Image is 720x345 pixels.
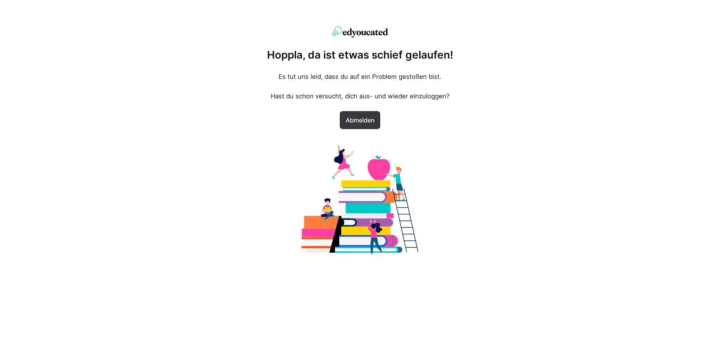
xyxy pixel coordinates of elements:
[340,111,381,129] a: Abmelden
[332,26,388,38] img: edyoucated
[271,92,450,101] p: Hast du schon versucht, dich aus- und wieder einzuloggen?
[267,48,453,62] h1: Hoppla, da ist etwas schief gelaufen!
[279,72,441,81] p: Es tut uns leid, dass du auf ein Problem gestoßen bist.
[344,116,376,125] span: Abmelden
